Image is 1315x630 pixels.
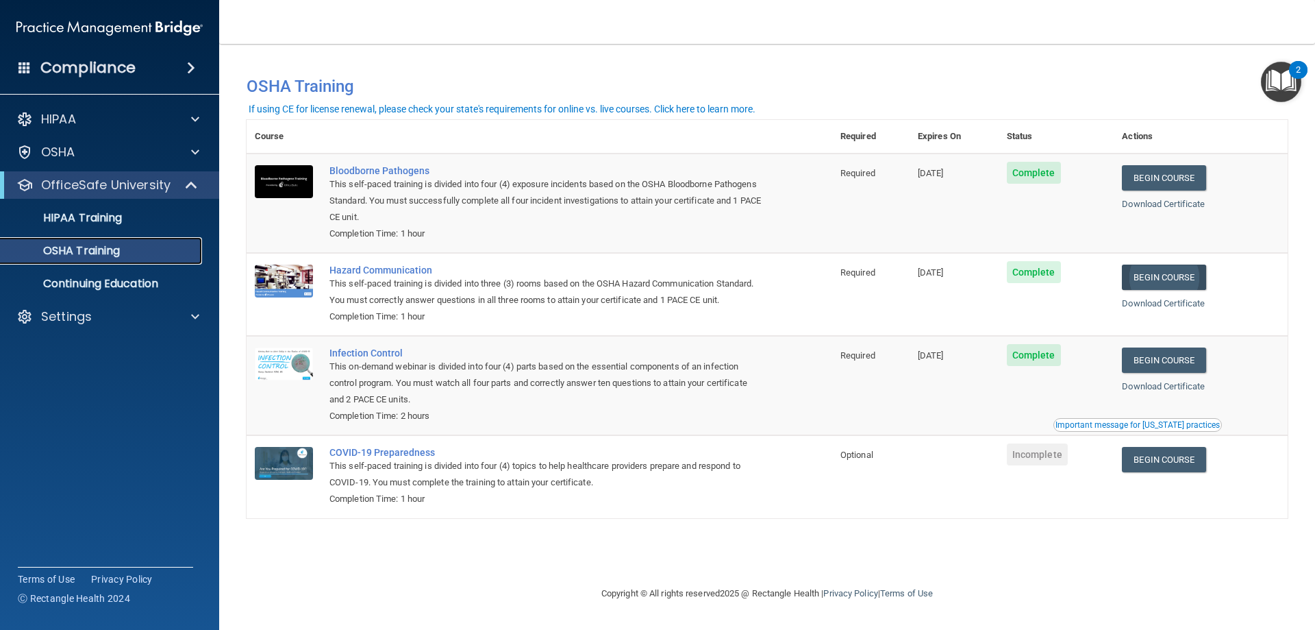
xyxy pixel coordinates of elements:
[247,77,1288,96] h4: OSHA Training
[832,120,910,154] th: Required
[1053,418,1222,432] button: Read this if you are a dental practitioner in the state of CA
[1122,447,1205,472] a: Begin Course
[18,572,75,586] a: Terms of Use
[1122,298,1205,308] a: Download Certificate
[41,111,76,128] p: HIPAA
[247,102,757,116] button: If using CE for license renewal, please check your state's requirements for online vs. live cours...
[840,350,875,361] span: Required
[41,308,92,325] p: Settings
[918,267,944,278] span: [DATE]
[16,111,199,128] a: HIPAA
[918,350,944,361] span: [DATE]
[329,408,764,424] div: Completion Time: 2 hours
[9,244,120,258] p: OSHA Training
[1122,265,1205,290] a: Begin Course
[329,276,764,308] div: This self-paced training is divided into three (3) rooms based on the OSHA Hazard Communication S...
[1007,444,1068,465] span: Incomplete
[16,14,203,42] img: PMB logo
[329,165,764,176] a: Bloodborne Pathogens
[16,308,199,325] a: Settings
[91,572,153,586] a: Privacy Policy
[18,592,130,605] span: Ⓒ Rectangle Health 2024
[840,168,875,178] span: Required
[329,458,764,491] div: This self-paced training is divided into four (4) topics to help healthcare providers prepare and...
[840,450,873,460] span: Optional
[329,447,764,458] a: COVID-19 Preparedness
[1296,70,1301,88] div: 2
[41,144,75,160] p: OSHA
[16,177,199,193] a: OfficeSafe University
[880,588,933,598] a: Terms of Use
[40,58,136,77] h4: Compliance
[329,491,764,507] div: Completion Time: 1 hour
[329,348,764,359] a: Infection Control
[910,120,999,154] th: Expires On
[840,267,875,278] span: Required
[329,308,764,325] div: Completion Time: 1 hour
[1122,348,1205,373] a: Begin Course
[1114,120,1288,154] th: Actions
[1122,381,1205,391] a: Download Certificate
[517,572,1017,616] div: Copyright © All rights reserved 2025 @ Rectangle Health | |
[329,226,764,242] div: Completion Time: 1 hour
[918,168,944,178] span: [DATE]
[9,277,196,291] p: Continuing Education
[329,359,764,408] div: This on-demand webinar is divided into four (4) parts based on the essential components of an inf...
[247,120,321,154] th: Course
[41,177,171,193] p: OfficeSafe University
[823,588,877,598] a: Privacy Policy
[329,176,764,226] div: This self-paced training is divided into four (4) exposure incidents based on the OSHA Bloodborne...
[1122,165,1205,191] a: Begin Course
[1078,533,1299,587] iframe: Drift Widget Chat Controller
[1122,199,1205,209] a: Download Certificate
[1261,62,1301,102] button: Open Resource Center, 2 new notifications
[9,211,122,225] p: HIPAA Training
[1007,344,1061,366] span: Complete
[1007,162,1061,184] span: Complete
[1007,261,1061,283] span: Complete
[1055,421,1220,429] div: Important message for [US_STATE] practices
[16,144,199,160] a: OSHA
[249,104,755,114] div: If using CE for license renewal, please check your state's requirements for online vs. live cours...
[999,120,1114,154] th: Status
[329,265,764,276] a: Hazard Communication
